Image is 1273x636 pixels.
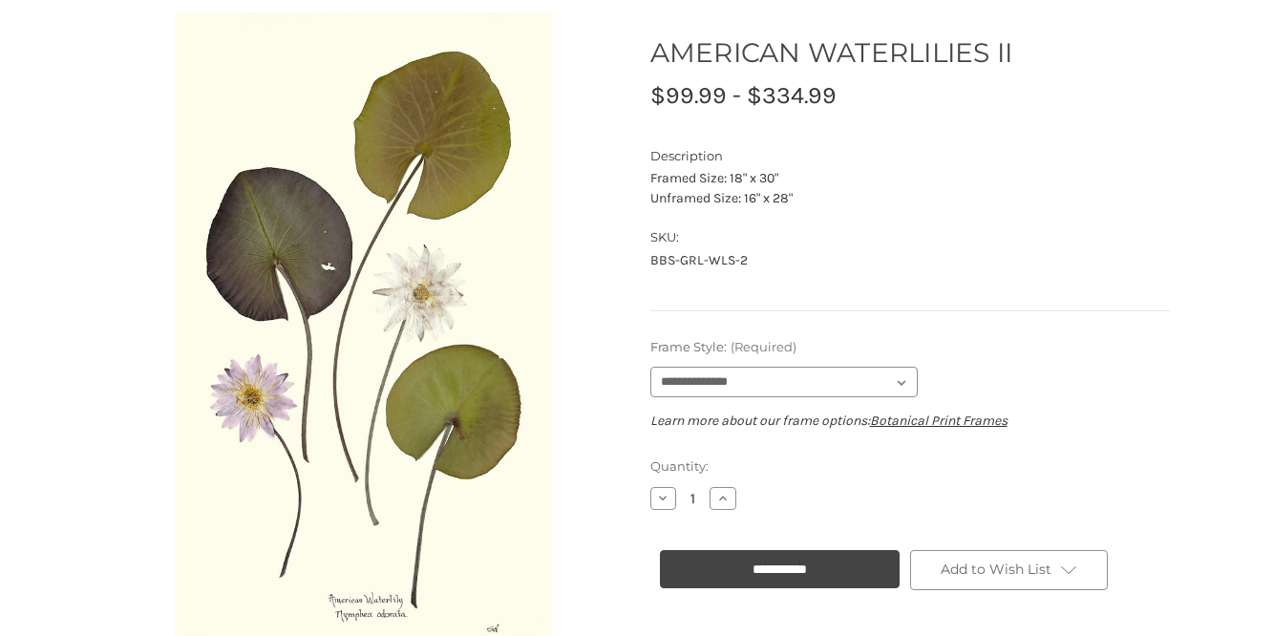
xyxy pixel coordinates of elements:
small: (Required) [731,339,796,354]
a: Add to Wish List [910,550,1109,590]
dt: Description [650,147,1165,166]
span: Add to Wish List [941,561,1051,578]
p: Framed Size: 18" x 30" Unframed Size: 16" x 28" [650,168,1170,208]
dd: BBS-GRL-WLS-2 [650,250,1170,270]
label: Frame Style: [650,338,1170,357]
h1: AMERICAN WATERLILIES II [650,32,1170,73]
dt: SKU: [650,228,1165,247]
span: $99.99 - $334.99 [650,81,837,109]
label: Quantity: [650,457,1170,477]
p: Learn more about our frame options: [650,411,1170,431]
a: Botanical Print Frames [870,413,1008,429]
